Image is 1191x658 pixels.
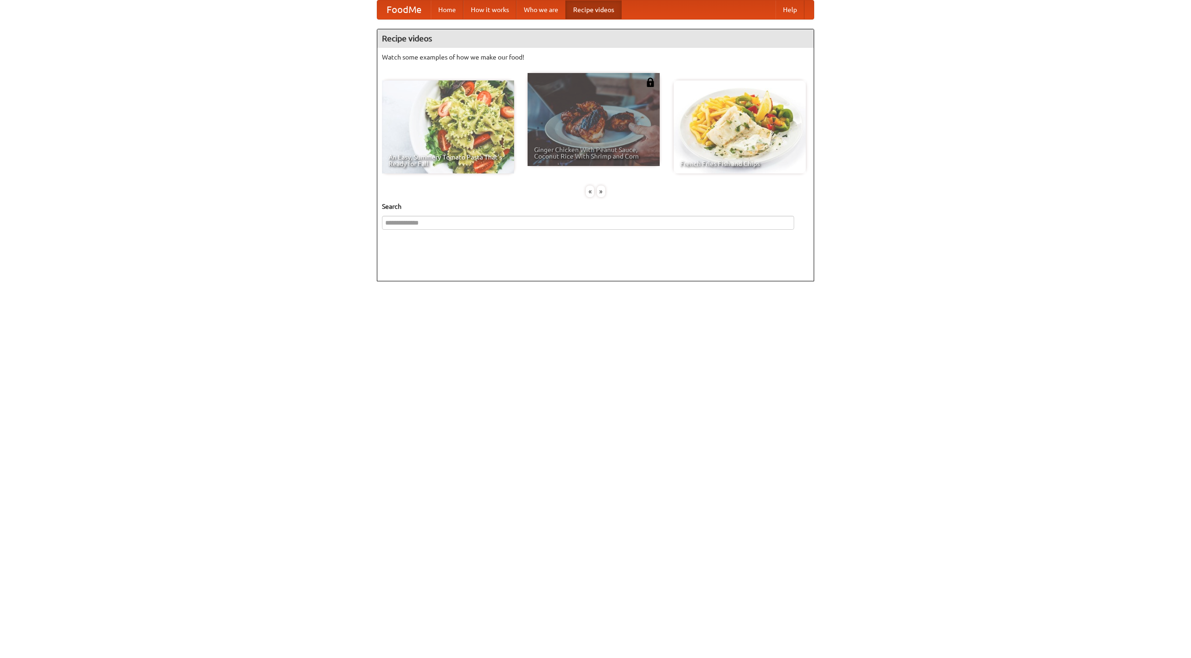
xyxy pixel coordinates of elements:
[377,0,431,19] a: FoodMe
[382,53,809,62] p: Watch some examples of how we make our food!
[646,78,655,87] img: 483408.png
[566,0,622,19] a: Recipe videos
[388,154,508,167] span: An Easy, Summery Tomato Pasta That's Ready for Fall
[680,160,799,167] span: French Fries Fish and Chips
[586,186,594,197] div: «
[463,0,516,19] a: How it works
[382,202,809,211] h5: Search
[516,0,566,19] a: Who we are
[776,0,804,19] a: Help
[382,80,514,173] a: An Easy, Summery Tomato Pasta That's Ready for Fall
[674,80,806,173] a: French Fries Fish and Chips
[597,186,605,197] div: »
[431,0,463,19] a: Home
[377,29,814,48] h4: Recipe videos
